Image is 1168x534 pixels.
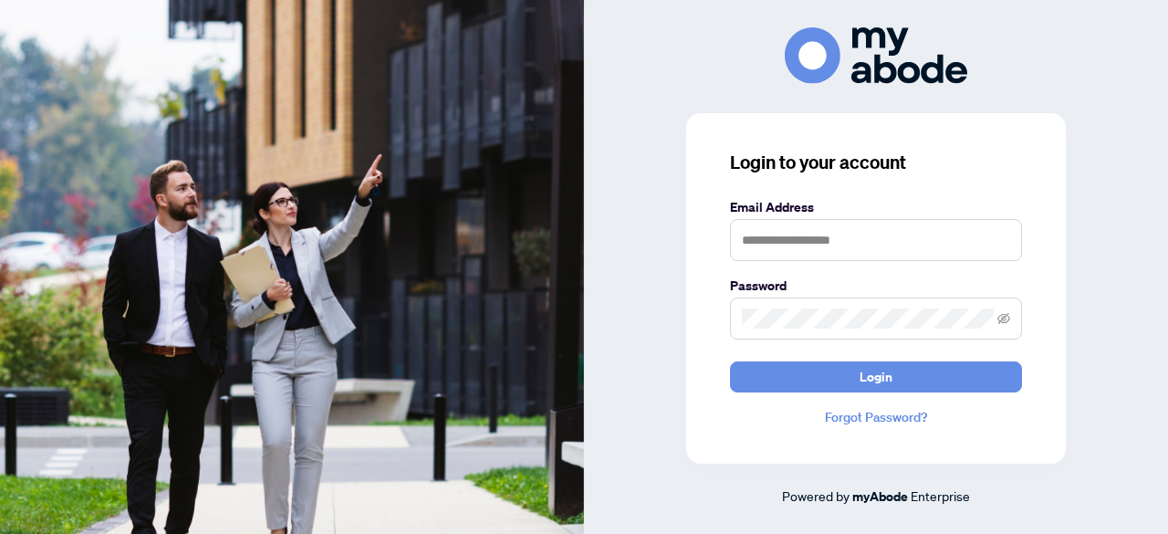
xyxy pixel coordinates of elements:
a: Forgot Password? [730,407,1022,427]
label: Email Address [730,197,1022,217]
img: ma-logo [785,27,967,83]
a: myAbode [852,487,908,507]
span: Login [860,362,892,392]
h3: Login to your account [730,150,1022,175]
span: Powered by [782,487,850,504]
button: Login [730,361,1022,393]
span: Enterprise [911,487,970,504]
span: eye-invisible [997,312,1010,325]
label: Password [730,276,1022,296]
